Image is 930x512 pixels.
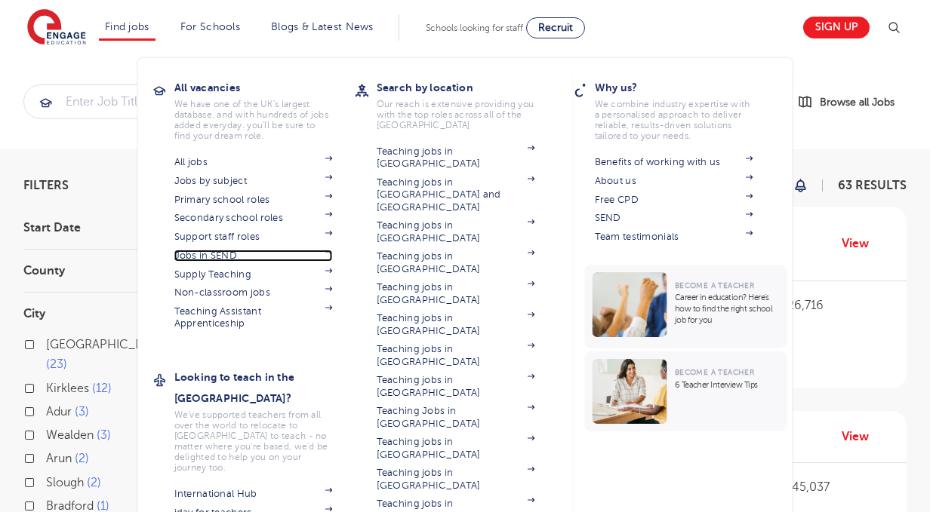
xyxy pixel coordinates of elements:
span: 23 [46,357,67,371]
a: Teaching jobs in [GEOGRAPHIC_DATA] [377,467,535,492]
p: Primary [728,326,892,344]
input: Adur 3 [46,405,56,415]
a: Jobs by subject [174,175,333,187]
img: Engage Education [27,9,86,47]
h3: Why us? [595,77,776,98]
p: We combine industry expertise with a personalised approach to deliver reliable, results-driven so... [595,99,753,141]
h3: County [23,265,189,277]
a: Teaching jobs in [GEOGRAPHIC_DATA] [377,146,535,170]
h3: Search by location [377,77,558,98]
span: Wealden [46,428,94,442]
a: Why us?We combine industry expertise with a personalised approach to deliver reliable, results-dr... [595,77,776,141]
a: Teaching jobs in [GEOGRAPHIC_DATA] [377,343,535,368]
a: Find jobs [105,21,149,32]
p: We've supported teachers from all over the world to relocate to [GEOGRAPHIC_DATA] to teach - no m... [174,409,333,473]
span: 12 [92,382,112,395]
a: Secondary school roles [174,212,333,224]
a: Teaching jobs in [GEOGRAPHIC_DATA] [377,374,535,399]
a: Teaching jobs in [GEOGRAPHIC_DATA] and [GEOGRAPHIC_DATA] [377,176,535,213]
span: Become a Teacher [675,368,754,376]
a: For Schools [180,21,240,32]
span: [GEOGRAPHIC_DATA] [46,338,168,351]
span: Schools looking for staff [426,23,523,33]
span: Arun [46,452,72,465]
a: All jobs [174,156,333,168]
span: 2 [75,452,89,465]
a: International Hub [174,488,333,500]
a: Teaching jobs in [GEOGRAPHIC_DATA] [377,436,535,461]
p: Career in education? Here’s how to find the right school job for you [675,292,780,326]
p: SEND [728,355,892,373]
a: Blogs & Latest News [271,21,374,32]
p: £39,495 - £45,037 [728,478,892,496]
input: Slough 2 [46,476,56,486]
a: Recruit [526,17,585,38]
span: Recruit [538,22,573,33]
a: Teaching jobs in [GEOGRAPHIC_DATA] [377,281,535,306]
h3: Looking to teach in the [GEOGRAPHIC_DATA]? [174,366,356,409]
a: Become a TeacherCareer in education? Here’s how to find the right school job for you [585,265,791,348]
span: Kirklees [46,382,89,395]
p: 6 Teacher Interview Tips [675,379,780,391]
a: Team testimonials [595,231,753,243]
h3: Start Date [23,222,189,234]
a: Become a Teacher6 Teacher Interview Tips [585,351,791,431]
span: Become a Teacher [675,281,754,290]
input: Wealden 3 [46,428,56,438]
input: Bradford 1 [46,499,56,509]
a: Jobs in SEND [174,250,333,262]
a: Sign up [803,17,870,38]
h3: All vacancies [174,77,356,98]
h3: City [23,308,189,320]
a: Non-classroom jobs [174,287,333,299]
p: £21,731 - £26,716 [728,296,892,314]
p: Our reach is extensive providing you with the top roles across all of the [GEOGRAPHIC_DATA] [377,99,535,130]
a: All vacanciesWe have one of the UK's largest database. and with hundreds of jobs added everyday. ... [174,77,356,141]
div: Submit [23,84,740,119]
input: Kirklees 12 [46,382,56,391]
a: Teaching jobs in [GEOGRAPHIC_DATA] [377,219,535,244]
span: Browse all Jobs [820,94,895,111]
input: Arun 2 [46,452,56,461]
a: View [842,427,880,446]
span: Slough [46,476,84,489]
a: Free CPD [595,194,753,206]
a: SEND [595,212,753,224]
a: Teaching Assistant Apprenticeship [174,305,333,330]
a: Primary school roles [174,194,333,206]
p: We have one of the UK's largest database. and with hundreds of jobs added everyday. you'll be sur... [174,99,333,141]
a: Looking to teach in the [GEOGRAPHIC_DATA]?We've supported teachers from all over the world to rel... [174,366,356,473]
span: 3 [97,428,111,442]
a: Search by locationOur reach is extensive providing you with the top roles across all of the [GEOG... [377,77,558,130]
span: 3 [75,405,89,418]
a: View [842,234,880,253]
a: Browse all Jobs [797,94,907,111]
span: 2 [87,476,101,489]
input: [GEOGRAPHIC_DATA] 23 [46,338,56,348]
span: 63 RESULTS [838,179,907,192]
span: Filters [23,179,69,192]
a: About us [595,175,753,187]
a: Teaching Jobs in [GEOGRAPHIC_DATA] [377,405,535,430]
a: Support staff roles [174,231,333,243]
a: Benefits of working with us [595,156,753,168]
a: Teaching jobs in [GEOGRAPHIC_DATA] [377,312,535,337]
span: Adur [46,405,72,418]
a: Teaching jobs in [GEOGRAPHIC_DATA] [377,250,535,275]
a: Supply Teaching [174,268,333,281]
